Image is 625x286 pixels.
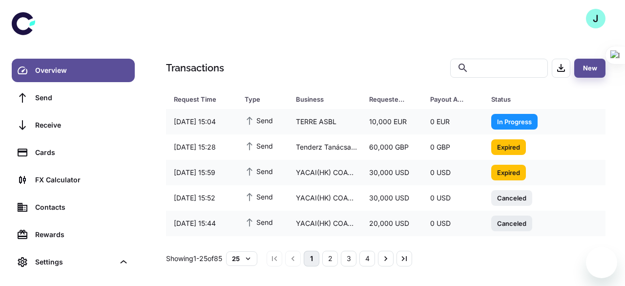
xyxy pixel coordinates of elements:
[245,92,271,106] div: Type
[422,214,483,233] div: 0 USD
[35,120,129,131] div: Receive
[35,92,129,103] div: Send
[12,59,135,82] a: Overview
[166,253,222,264] p: Showing 1-25 of 85
[35,229,129,240] div: Rewards
[12,168,135,192] a: FX Calculator
[359,251,375,266] button: Go to page 4
[12,86,135,110] a: Send
[12,113,135,137] a: Receive
[361,189,422,207] div: 30,000 USD
[226,251,257,266] button: 25
[288,189,361,207] div: YACAI(HK) COATING TECHNOLOGY CO.,LTD
[341,251,356,266] button: Go to page 3
[245,140,273,151] span: Send
[12,223,135,246] a: Rewards
[491,116,538,126] span: In Progress
[361,163,422,182] div: 30,000 USD
[491,142,526,152] span: Expired
[288,214,361,233] div: YACAI(HK) COATING TECHNOLOGY CO.,LTD
[586,247,617,278] iframe: Button to launch messaging window
[491,92,552,106] div: Status
[491,167,526,177] span: Expired
[174,92,233,106] span: Request Time
[166,163,237,182] div: [DATE] 15:59
[304,251,319,266] button: page 1
[245,166,273,176] span: Send
[35,257,114,267] div: Settings
[361,112,422,131] div: 10,000 EUR
[361,214,422,233] div: 20,000 USD
[166,112,237,131] div: [DATE] 15:04
[491,92,565,106] span: Status
[265,251,414,266] nav: pagination navigation
[288,112,361,131] div: TERRE ASBL
[322,251,338,266] button: Go to page 2
[430,92,467,106] div: Payout Amount
[369,92,406,106] div: Requested Amount
[245,115,273,126] span: Send
[245,92,284,106] span: Type
[174,92,220,106] div: Request Time
[166,61,224,75] h1: Transactions
[166,214,237,233] div: [DATE] 15:44
[422,138,483,156] div: 0 GBP
[422,163,483,182] div: 0 USD
[12,250,135,274] div: Settings
[35,65,129,76] div: Overview
[396,251,412,266] button: Go to last page
[166,189,237,207] div: [DATE] 15:52
[369,92,418,106] span: Requested Amount
[35,175,129,185] div: FX Calculator
[12,196,135,219] a: Contacts
[422,189,483,207] div: 0 USD
[574,59,605,78] button: New
[288,163,361,182] div: YACAI(HK) COATING TECHNOLOGY CO.,LTD
[245,191,273,202] span: Send
[12,141,135,164] a: Cards
[422,112,483,131] div: 0 EUR
[586,9,605,28] button: J
[430,92,479,106] span: Payout Amount
[245,217,273,227] span: Send
[491,193,532,202] span: Canceled
[378,251,394,266] button: Go to next page
[35,202,129,213] div: Contacts
[288,138,361,156] div: Tenderz Tanácsadó Korlátolt Felelősségű Társaság
[35,147,129,158] div: Cards
[361,138,422,156] div: 60,000 GBP
[491,218,532,228] span: Canceled
[166,138,237,156] div: [DATE] 15:28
